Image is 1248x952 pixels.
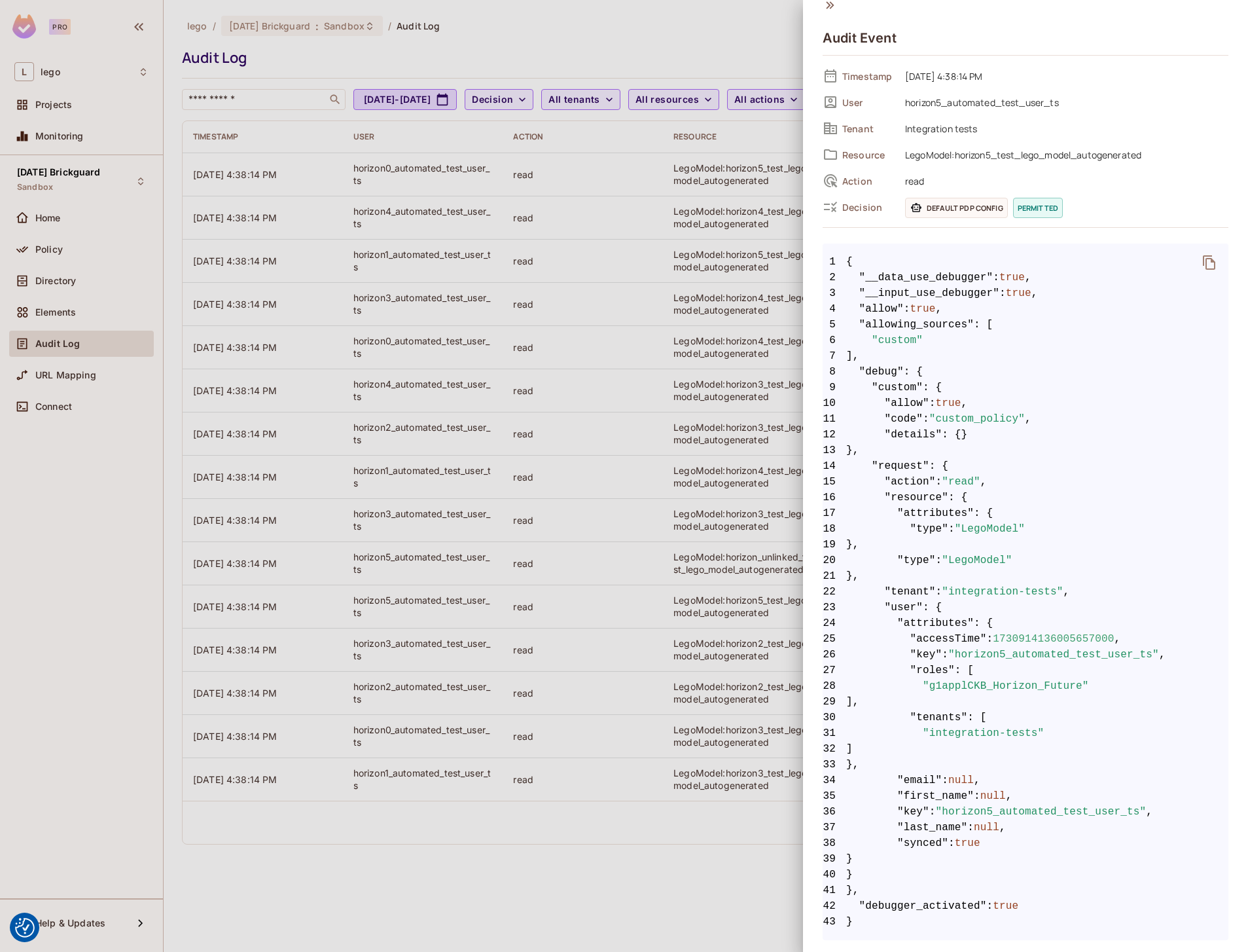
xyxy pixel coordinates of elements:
span: : [993,270,999,285]
span: }, [823,443,1228,458]
span: "allow" [859,301,904,317]
span: 42 [823,898,846,914]
span: "read" [942,474,980,490]
span: permitted [1013,198,1063,218]
span: 21 [823,568,846,584]
span: Timestamp [842,70,895,82]
span: "action" [885,474,936,490]
span: : [904,301,910,317]
span: 10 [823,395,846,411]
span: , [1006,788,1012,804]
span: Decision [842,201,895,213]
img: Revisit consent button [15,918,35,938]
span: 1 [823,254,846,270]
span: }, [823,537,1228,553]
span: 23 [823,600,846,615]
span: : {} [942,427,967,443]
span: 8 [823,364,846,380]
span: 6 [823,333,846,348]
span: "integration-tests" [923,725,1044,741]
span: 25 [823,631,846,647]
h4: Audit Event [823,30,897,46]
span: 31 [823,725,846,741]
span: read [899,173,1228,189]
span: } [823,851,1228,867]
span: "details" [885,427,942,443]
span: : [ [967,710,986,725]
span: "tenants" [910,710,968,725]
span: : [923,411,929,427]
span: 36 [823,804,846,820]
span: 11 [823,411,846,427]
span: "tenant" [885,584,936,600]
span: : [974,788,980,804]
span: true [999,270,1025,285]
span: 3 [823,285,846,301]
span: 27 [823,663,846,678]
span: , [999,820,1006,835]
span: "synced" [897,835,948,851]
span: Default PDP config [905,198,1008,218]
span: 1730914136005657000 [993,631,1114,647]
span: : [942,647,948,663]
span: : { [929,458,948,474]
button: delete [1194,247,1225,278]
span: : [999,285,1006,301]
span: true [936,395,961,411]
span: "custom" [872,333,923,348]
span: "key" [910,647,942,663]
span: horizon5_automated_test_user_ts [899,94,1228,110]
span: } [823,867,1228,883]
span: Resource [842,149,895,161]
span: : [ [955,663,974,678]
span: ] [823,741,1228,757]
span: "custom" [872,380,923,395]
span: : { [904,364,923,380]
span: 13 [823,443,846,458]
span: , [1031,285,1038,301]
span: , [980,474,987,490]
span: true [955,835,980,851]
span: 12 [823,427,846,443]
span: 38 [823,835,846,851]
span: : [967,820,974,835]
span: } [823,914,1228,930]
span: "g1applCKB_Horizon_Future" [923,678,1089,694]
span: "resource" [885,490,949,505]
span: { [846,254,853,270]
span: , [961,395,968,411]
span: 29 [823,694,846,710]
span: 41 [823,883,846,898]
span: : { [974,615,993,631]
span: : [948,521,955,537]
span: 28 [823,678,846,694]
span: 2 [823,270,846,285]
span: , [1063,584,1070,600]
span: }, [823,568,1228,584]
span: 39 [823,851,846,867]
span: : [948,835,955,851]
span: 5 [823,317,846,333]
span: "user" [885,600,923,615]
span: , [1159,647,1166,663]
span: 40 [823,867,846,883]
span: , [974,773,980,788]
span: "type" [897,553,936,568]
span: : { [948,490,967,505]
span: 33 [823,757,846,773]
span: 16 [823,490,846,505]
span: "LegoModel" [942,553,1012,568]
span: 4 [823,301,846,317]
span: ], [823,348,1228,364]
span: : [987,898,993,914]
span: "LegoModel" [955,521,1025,537]
span: 14 [823,458,846,474]
span: "horizon5_automated_test_user_ts" [936,804,1147,820]
span: true [993,898,1018,914]
button: Consent Preferences [15,918,35,938]
span: "custom_policy" [929,411,1025,427]
span: 15 [823,474,846,490]
span: 24 [823,615,846,631]
span: null [980,788,1006,804]
span: "request" [872,458,929,474]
